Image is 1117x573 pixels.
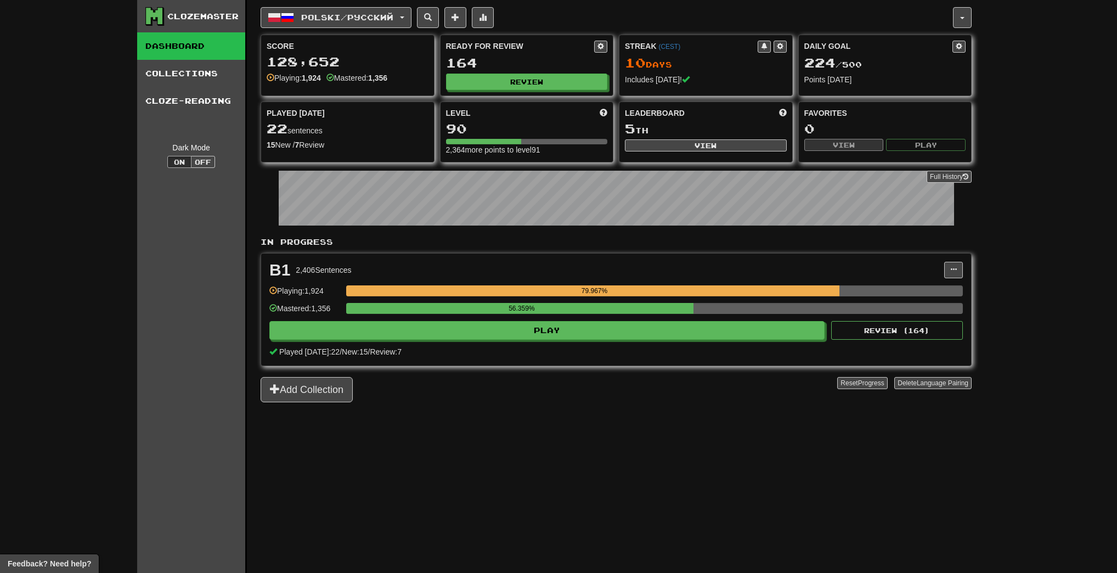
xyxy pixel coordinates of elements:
span: Played [DATE]: 22 [279,347,340,356]
a: Full History [927,171,972,183]
div: Dark Mode [145,142,237,153]
span: Leaderboard [625,108,685,119]
div: Streak [625,41,758,52]
a: Dashboard [137,32,245,60]
span: Played [DATE] [267,108,325,119]
strong: 7 [295,141,299,149]
button: DeleteLanguage Pairing [894,377,972,389]
div: 2,364 more points to level 91 [446,144,608,155]
span: 5 [625,121,635,136]
div: 56.359% [349,303,693,314]
div: Points [DATE] [804,74,966,85]
div: Playing: 1,924 [269,285,341,304]
span: This week in points, UTC [779,108,787,119]
button: View [804,139,884,151]
button: Polski/Русский [261,7,411,28]
span: Language Pairing [917,379,968,387]
span: Score more points to level up [600,108,607,119]
span: New: 15 [342,347,368,356]
span: Polski / Русский [301,13,393,22]
div: 2,406 Sentences [296,265,351,276]
p: In Progress [261,237,972,248]
div: Mastered: 1,356 [269,303,341,321]
button: Review (164) [831,321,963,340]
span: / [368,347,370,356]
div: New / Review [267,139,428,150]
button: Add Collection [261,377,353,402]
strong: 1,356 [368,74,387,82]
div: B1 [269,262,290,278]
button: Off [191,156,215,168]
span: Open feedback widget [8,558,91,569]
button: Search sentences [417,7,439,28]
span: 224 [804,55,836,70]
div: Ready for Review [446,41,595,52]
div: Score [267,41,428,52]
button: More stats [472,7,494,28]
div: Day s [625,56,787,70]
button: View [625,139,787,151]
div: 0 [804,122,966,136]
div: sentences [267,122,428,136]
span: / [340,347,342,356]
button: Play [269,321,825,340]
div: 128,652 [267,55,428,69]
a: (CEST) [658,43,680,50]
button: Add sentence to collection [444,7,466,28]
span: Level [446,108,471,119]
span: / 500 [804,60,862,69]
div: Clozemaster [167,11,239,22]
a: Collections [137,60,245,87]
div: 90 [446,122,608,136]
button: Play [886,139,966,151]
button: Review [446,74,608,90]
span: 22 [267,121,287,136]
button: ResetProgress [837,377,887,389]
button: On [167,156,191,168]
div: Mastered: [326,72,387,83]
span: Review: 7 [370,347,402,356]
div: Playing: [267,72,321,83]
span: 10 [625,55,646,70]
span: Progress [858,379,884,387]
div: 164 [446,56,608,70]
strong: 15 [267,141,275,149]
div: Includes [DATE]! [625,74,787,85]
strong: 1,924 [302,74,321,82]
div: Daily Goal [804,41,953,53]
a: Cloze-Reading [137,87,245,115]
div: 79.967% [349,285,839,296]
div: Favorites [804,108,966,119]
div: th [625,122,787,136]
